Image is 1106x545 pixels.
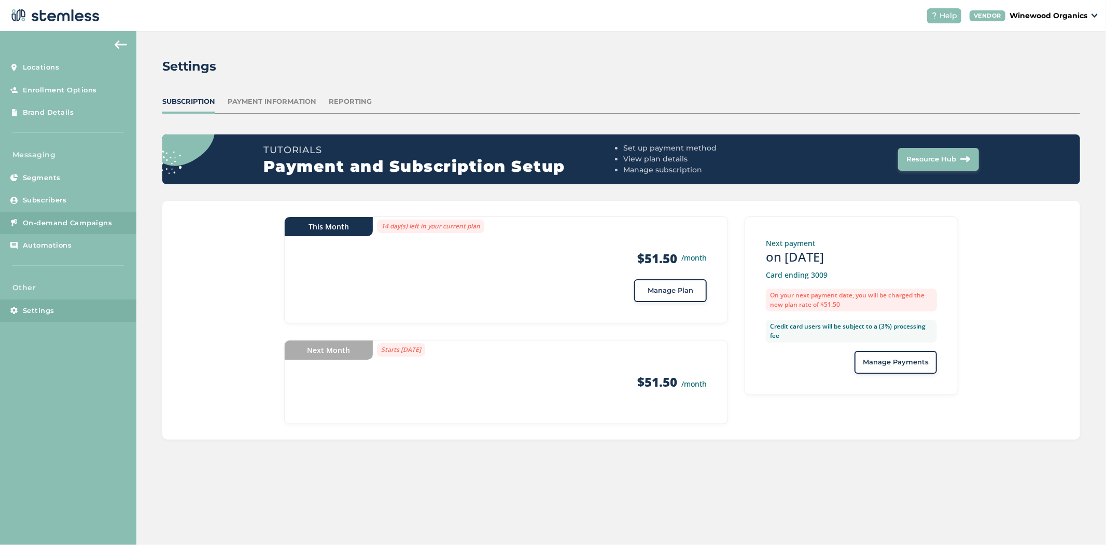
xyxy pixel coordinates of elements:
[623,143,799,154] li: Set up payment method
[637,373,677,390] strong: $51.50
[329,97,372,107] div: Reporting
[23,218,113,228] span: On-demand Campaigns
[162,57,216,76] h2: Settings
[637,250,677,267] strong: $51.50
[1010,10,1087,21] p: Winewood Organics
[8,5,100,26] img: logo-dark-0685b13c.svg
[623,165,799,175] li: Manage subscription
[377,343,425,357] label: Starts [DATE]
[1091,13,1098,18] img: icon_down-arrow-small-66adaf34.svg
[634,279,707,302] button: Manage Plan
[766,289,937,311] label: On your next payment date, you will be charged the new plan rate of $51.50
[23,173,61,183] span: Segments
[648,285,693,296] span: Manage Plan
[228,97,316,107] div: Payment Information
[377,220,484,233] label: 14 day(s) left in your current plan
[263,143,619,157] h3: Tutorials
[285,217,373,236] div: This Month
[940,10,957,21] span: Help
[766,269,937,280] p: Card ending 3009
[23,240,72,251] span: Automations
[23,107,74,118] span: Brand Details
[23,85,97,96] span: Enrollment Options
[681,252,707,263] small: /month
[970,10,1005,21] div: VENDOR
[162,97,215,107] div: Subscription
[147,99,215,173] img: circle_dots-9438f9e3.svg
[285,340,373,360] div: Next Month
[263,157,619,176] h2: Payment and Subscription Setup
[898,148,979,171] button: Resource Hub
[115,40,127,49] img: icon-arrow-back-accent-c549486e.svg
[766,249,937,265] h3: on [DATE]
[863,357,929,367] span: Manage Payments
[623,154,799,165] li: View plan details
[766,320,937,343] label: Credit card users will be subject to a (3%) processing fee
[23,306,54,316] span: Settings
[23,62,60,73] span: Locations
[1054,495,1106,545] iframe: Chat Widget
[766,238,937,249] p: Next payment
[23,195,67,206] span: Subscribers
[906,154,956,165] span: Resource Hub
[681,379,707,389] small: /month
[855,351,937,374] button: Manage Payments
[931,12,937,19] img: icon-help-white-03924b79.svg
